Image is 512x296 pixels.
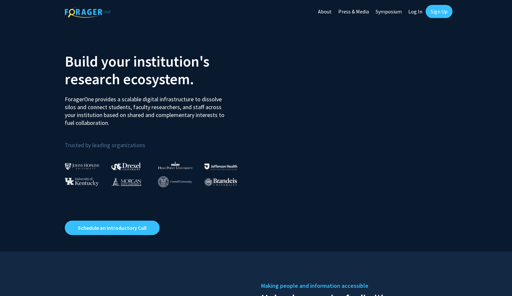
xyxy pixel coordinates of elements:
img: Drexel University [111,163,141,170]
p: ForagerOne provides a scalable digital infrastructure to dissolve silos and connect students, fac... [65,90,229,127]
img: Brandeis University [204,178,237,186]
p: Trusted by leading organizations [65,132,251,150]
img: University of Kentucky [65,177,99,186]
img: ForagerOne Logo [65,6,111,18]
h5: Making people and information accessible [261,281,448,291]
img: Cornell University [158,176,192,187]
a: Sign Up [426,5,452,18]
img: Morgan State University [111,177,141,186]
a: Opens in a new tab [65,221,160,235]
img: Johns Hopkins University [65,163,99,170]
h2: Build your institution's research ecosystem. [65,52,251,88]
img: Thomas Jefferson University [204,164,237,170]
img: High Point University [158,161,193,169]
